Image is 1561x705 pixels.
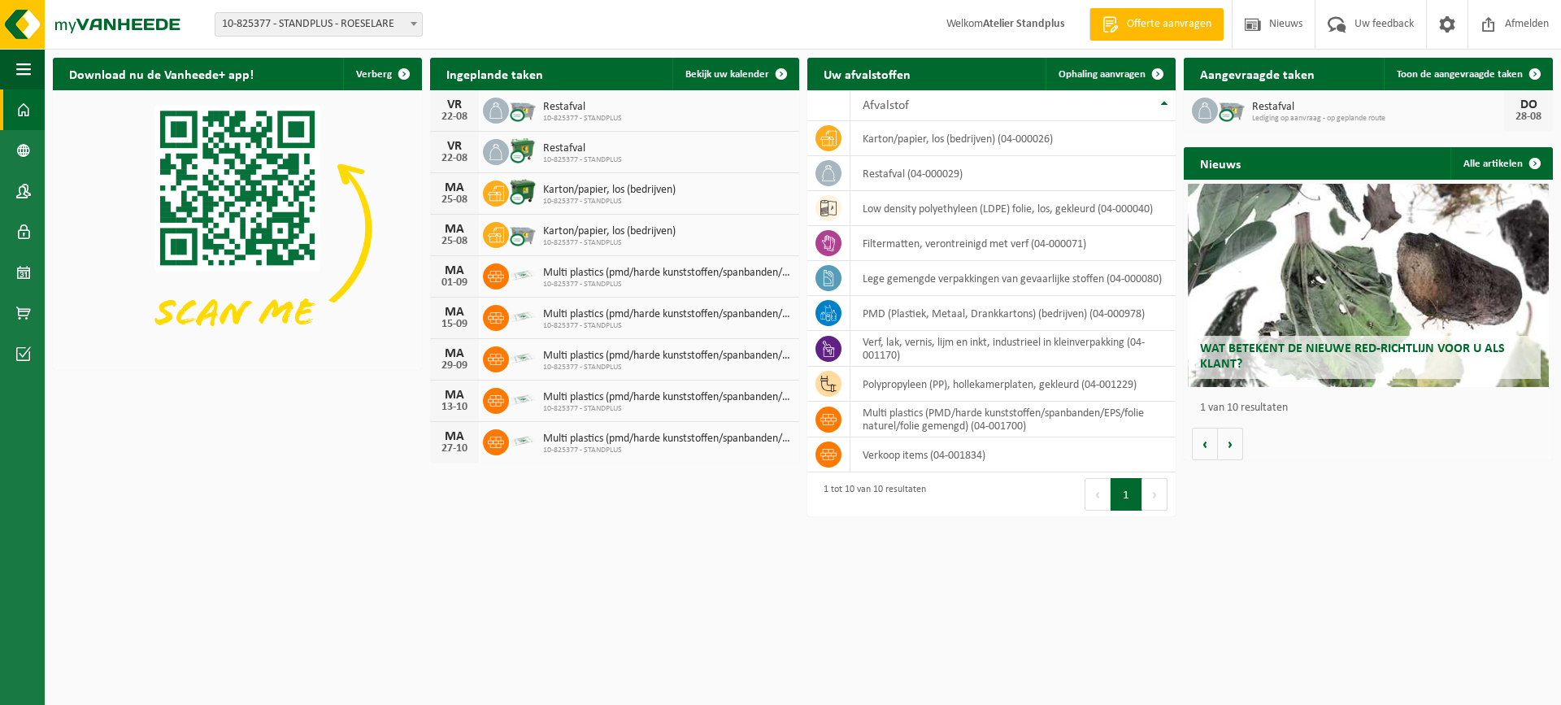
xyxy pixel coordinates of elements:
a: Ophaling aanvragen [1046,58,1174,90]
div: MA [438,306,471,319]
span: Afvalstof [863,99,909,112]
div: 1 tot 10 van 10 resultaten [815,477,926,512]
span: 10-825377 - STANDPLUS [543,363,791,372]
div: VR [438,140,471,153]
td: filtermatten, verontreinigd met verf (04-000071) [850,226,1176,261]
td: karton/papier, los (bedrijven) (04-000026) [850,121,1176,156]
span: 10-825377 - STANDPLUS [543,280,791,289]
td: verf, lak, vernis, lijm en inkt, industrieel in kleinverpakking (04-001170) [850,331,1176,367]
div: 28-08 [1512,111,1545,123]
img: WB-0770-CU [509,137,537,164]
button: Vorige [1192,428,1218,460]
span: 10-825377 - STANDPLUS [543,155,622,165]
div: 29-09 [438,360,471,372]
span: Karton/papier, los (bedrijven) [543,184,676,197]
button: Next [1142,478,1167,511]
img: WB-2500-CU [1218,95,1246,123]
div: 22-08 [438,153,471,164]
span: 10-825377 - STANDPLUS [543,197,676,207]
span: 10-825377 - STANDPLUS [543,238,676,248]
span: Multi plastics (pmd/harde kunststoffen/spanbanden/eps/folie naturel/folie gemeng... [543,267,791,280]
span: Multi plastics (pmd/harde kunststoffen/spanbanden/eps/folie naturel/folie gemeng... [543,391,791,404]
td: PMD (Plastiek, Metaal, Drankkartons) (bedrijven) (04-000978) [850,296,1176,331]
a: Bekijk uw kalender [672,58,798,90]
div: 27-10 [438,443,471,455]
td: polypropyleen (PP), hollekamerplaten, gekleurd (04-001229) [850,367,1176,402]
span: Lediging op aanvraag - op geplande route [1252,114,1504,124]
span: 10-825377 - STANDPLUS [543,404,791,414]
p: 1 van 10 resultaten [1200,403,1545,414]
span: Bekijk uw kalender [685,69,769,80]
strong: Atelier Standplus [983,18,1065,30]
h2: Aangevraagde taken [1184,58,1331,89]
span: 10-825377 - STANDPLUS [543,446,791,455]
div: DO [1512,98,1545,111]
span: 10-825377 - STANDPLUS [543,321,791,331]
h2: Nieuws [1184,147,1257,179]
h2: Download nu de Vanheede+ app! [53,58,270,89]
td: low density polyethyleen (LDPE) folie, los, gekleurd (04-000040) [850,191,1176,226]
div: MA [438,223,471,236]
a: Wat betekent de nieuwe RED-richtlijn voor u als klant? [1188,184,1550,387]
div: VR [438,98,471,111]
span: Multi plastics (pmd/harde kunststoffen/spanbanden/eps/folie naturel/folie gemeng... [543,350,791,363]
div: MA [438,430,471,443]
span: Offerte aanvragen [1123,16,1215,33]
h2: Ingeplande taken [430,58,559,89]
td: multi plastics (PMD/harde kunststoffen/spanbanden/EPS/folie naturel/folie gemengd) (04-001700) [850,402,1176,437]
img: WB-2500-CU [509,220,537,247]
span: Verberg [356,69,392,80]
img: LP-SK-00500-LPE-16 [509,344,537,372]
span: Multi plastics (pmd/harde kunststoffen/spanbanden/eps/folie naturel/folie gemeng... [543,433,791,446]
span: Restafval [543,142,622,155]
a: Offerte aanvragen [1089,8,1224,41]
span: 10-825377 - STANDPLUS - ROESELARE [215,13,422,36]
button: Verberg [343,58,420,90]
img: LP-SK-00500-LPE-16 [509,427,537,455]
div: 01-09 [438,277,471,289]
button: 1 [1111,478,1142,511]
a: Toon de aangevraagde taken [1384,58,1551,90]
div: 13-10 [438,402,471,413]
div: MA [438,389,471,402]
img: LP-SK-00500-LPE-16 [509,261,537,289]
span: Toon de aangevraagde taken [1397,69,1523,80]
span: Wat betekent de nieuwe RED-richtlijn voor u als klant? [1200,342,1505,371]
span: Multi plastics (pmd/harde kunststoffen/spanbanden/eps/folie naturel/folie gemeng... [543,308,791,321]
h2: Uw afvalstoffen [807,58,927,89]
span: Restafval [1252,101,1504,114]
span: Karton/papier, los (bedrijven) [543,225,676,238]
img: Download de VHEPlus App [53,90,422,367]
div: 22-08 [438,111,471,123]
td: lege gemengde verpakkingen van gevaarlijke stoffen (04-000080) [850,261,1176,296]
span: Restafval [543,101,622,114]
div: 25-08 [438,236,471,247]
td: verkoop items (04-001834) [850,437,1176,472]
span: 10-825377 - STANDPLUS [543,114,622,124]
img: LP-SK-00500-LPE-16 [509,302,537,330]
button: Previous [1085,478,1111,511]
div: 25-08 [438,194,471,206]
span: Ophaling aanvragen [1059,69,1146,80]
td: restafval (04-000029) [850,156,1176,191]
a: Alle artikelen [1450,147,1551,180]
button: Volgende [1218,428,1243,460]
div: MA [438,347,471,360]
iframe: chat widget [8,669,272,705]
div: MA [438,264,471,277]
img: WB-2500-CU [509,95,537,123]
div: 15-09 [438,319,471,330]
img: LP-SK-00500-LPE-16 [509,385,537,413]
img: WB-1100-CU [509,178,537,206]
span: 10-825377 - STANDPLUS - ROESELARE [215,12,423,37]
div: MA [438,181,471,194]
